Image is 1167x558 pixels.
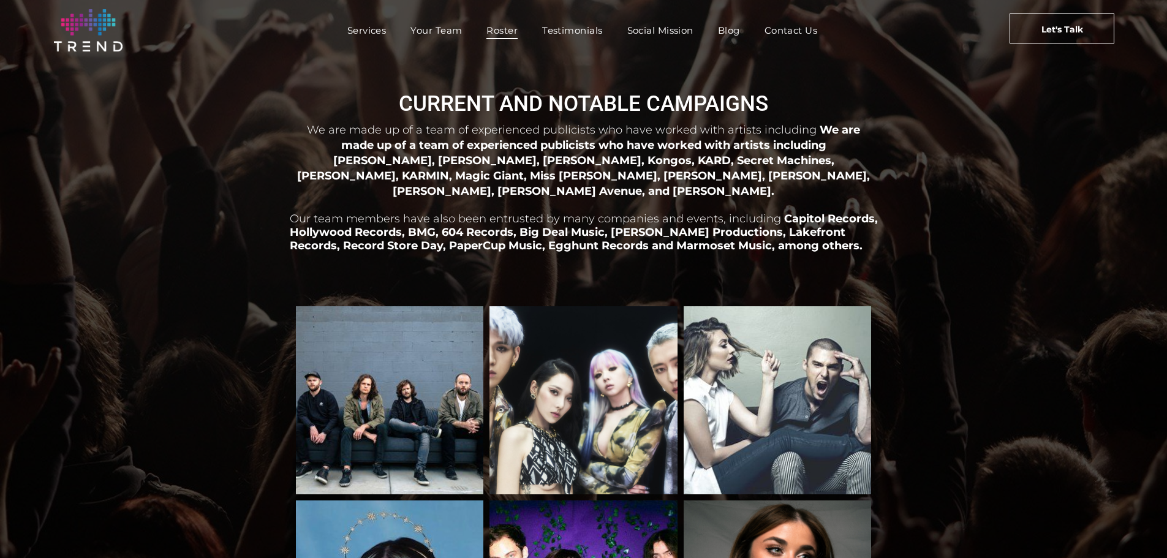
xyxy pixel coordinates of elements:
a: KARD [489,306,678,494]
span: We are made up of a team of experienced publicists who have worked with artists including [PERSON... [297,123,870,197]
span: Our team members have also been entrusted by many companies and events, including [290,212,781,225]
a: Contact Us [752,21,830,39]
a: Kongos [296,306,484,494]
a: Your Team [398,21,474,39]
a: Karmin [684,306,872,494]
span: We are made up of a team of experienced publicists who have worked with artists including [307,123,817,137]
img: logo [54,9,123,51]
a: Blog [706,21,752,39]
span: Let's Talk [1041,14,1083,45]
span: CURRENT AND NOTABLE CAMPAIGNS [399,91,768,116]
span: Capitol Records, Hollywood Records, BMG, 604 Records, Big Deal Music, [PERSON_NAME] Productions, ... [290,212,878,252]
a: Services [335,21,399,39]
a: Testimonials [530,21,614,39]
a: Social Mission [615,21,706,39]
a: Roster [474,21,530,39]
a: Let's Talk [1010,13,1114,43]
